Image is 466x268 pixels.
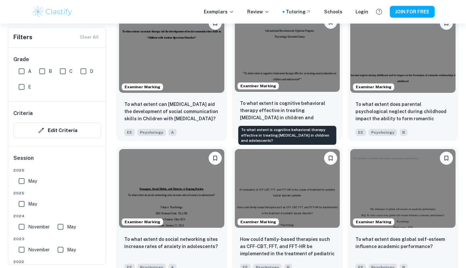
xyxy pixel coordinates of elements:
span: Examiner Marking [353,219,394,225]
a: Login [355,8,368,15]
a: Examiner MarkingPlease log in to bookmark exemplarsTo what extent can music therapy aid the devel... [116,11,227,141]
span: Examiner Marking [122,84,163,90]
span: Examiner Marking [238,219,279,225]
span: B [49,68,52,75]
span: EE [124,129,135,136]
span: Examiner Marking [353,84,394,90]
span: Examiner Marking [238,83,279,89]
span: A [28,68,31,75]
span: 2026 [13,167,101,173]
p: To what extent can music therapy aid the development of social communication skills in Children w... [124,101,219,122]
p: How could family-based therapies such as CFF-CBT, FFT, and FFT-HR be implemented in the treatment... [240,236,335,258]
span: Psychology [137,129,166,136]
img: Psychology EE example thumbnail: To what extent can music therapy aid the [119,14,224,93]
a: Tutoring [286,8,311,15]
h6: Session [13,154,101,167]
h6: Criteria [13,109,33,117]
h6: Filters [13,33,32,42]
h6: Grade [13,56,101,63]
span: Examiner Marking [122,219,163,225]
img: Psychology EE example thumbnail: To what extent does parental psychologi [350,14,456,93]
p: Review [247,8,269,15]
span: November [28,223,50,230]
img: Psychology EE example thumbnail: To what extent do social networking site [119,149,224,228]
a: Examiner MarkingPlease log in to bookmark exemplars To what extent does parental psychological ne... [348,11,458,141]
img: Psychology EE example thumbnail: How could family-based therapies such [235,149,340,228]
button: Please log in to bookmark exemplars [209,152,222,165]
button: Edit Criteria [13,123,101,138]
p: To what extent do social networking sites increase rates of anxiety in adolescents? [124,236,219,250]
p: To what extent is cognitive behavioral therapy effective in treating anxiety disorders in childre... [240,100,335,122]
img: Clastify logo [32,5,73,18]
span: May [28,200,37,208]
a: Schools [324,8,342,15]
button: JOIN FOR FREE [390,6,435,18]
span: May [67,246,76,253]
span: E [28,83,31,91]
img: Psychology EE example thumbnail: To what extent is cognitive behavioral t [235,13,340,92]
p: To what extent does global self-esteem influence academic performance? [355,236,450,250]
span: 2024 [13,213,101,219]
p: Exemplars [204,8,234,15]
span: 2023 [13,236,101,242]
a: Examiner MarkingPlease log in to bookmark exemplarsTo what extent is cognitive behavioral therapy... [232,11,343,141]
span: A [168,129,177,136]
span: 2022 [13,259,101,265]
button: Please log in to bookmark exemplars [324,152,337,165]
p: To what extent does parental psychological neglect during childhood impact the ability to form ro... [355,101,450,123]
span: D [90,68,93,75]
span: B [400,129,407,136]
button: Help and Feedback [373,6,385,17]
button: Please log in to bookmark exemplars [440,152,453,165]
span: November [28,246,50,253]
span: 2025 [13,190,101,196]
span: May [28,177,37,185]
span: Psychology [369,129,397,136]
img: Psychology EE example thumbnail: To what extent does global self-esteem i [350,149,456,228]
span: EE [355,129,366,136]
div: To what extent is cognitive behavioral therapy effective in treating [MEDICAL_DATA] in children a... [238,126,337,145]
span: May [67,223,76,230]
span: C [69,68,73,75]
